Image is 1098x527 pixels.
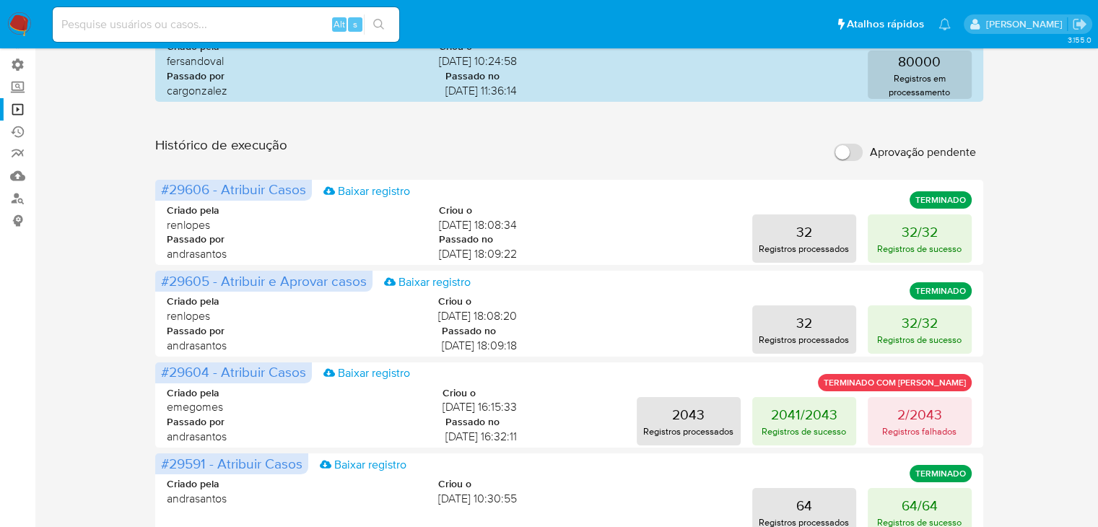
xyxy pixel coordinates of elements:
p: matias.logusso@mercadopago.com.br [985,17,1067,31]
a: Notificações [938,18,951,30]
span: Alt [334,17,345,31]
span: Atalhos rápidos [847,17,924,32]
span: 3.155.0 [1067,34,1091,45]
button: search-icon [364,14,393,35]
span: s [353,17,357,31]
input: Pesquise usuários ou casos... [53,15,399,34]
a: Sair [1072,17,1087,32]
